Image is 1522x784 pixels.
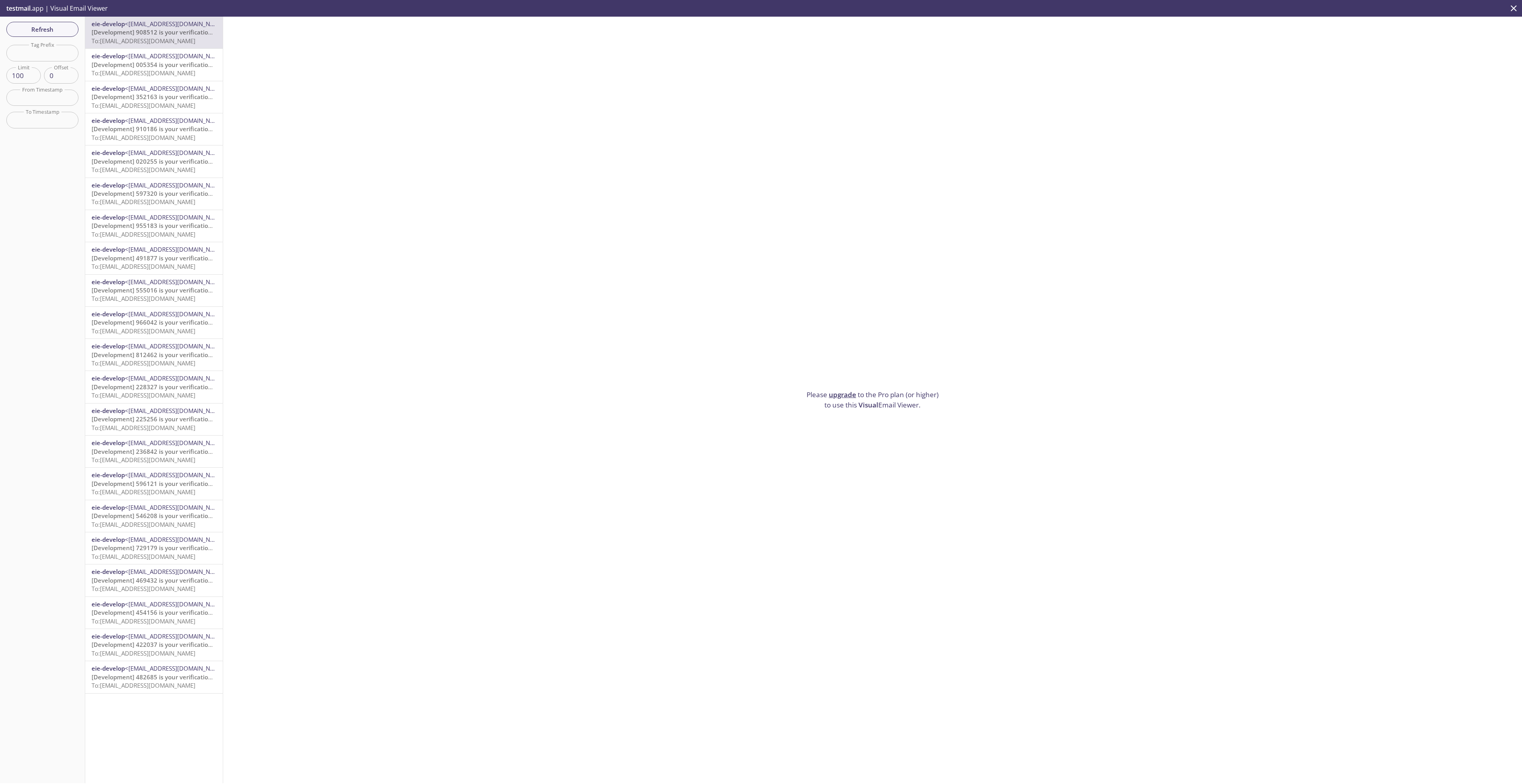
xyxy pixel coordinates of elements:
span: To: [EMAIL_ADDRESS][DOMAIN_NAME] [92,649,195,657]
span: To: [EMAIL_ADDRESS][DOMAIN_NAME] [92,101,195,109]
span: <[EMAIL_ADDRESS][DOMAIN_NAME]> [125,342,228,350]
span: To: [EMAIL_ADDRESS][DOMAIN_NAME] [92,617,195,625]
span: <[EMAIL_ADDRESS][DOMAIN_NAME]> [125,568,228,576]
span: To: [EMAIL_ADDRESS][DOMAIN_NAME] [92,585,195,593]
span: <[EMAIL_ADDRESS][DOMAIN_NAME]> [125,664,228,672]
div: eie-develop<[EMAIL_ADDRESS][DOMAIN_NAME]>[Development] 812462 is your verification codeTo:[EMAIL_... [85,339,223,371]
span: To: [EMAIL_ADDRESS][DOMAIN_NAME] [92,456,195,464]
div: eie-develop<[EMAIL_ADDRESS][DOMAIN_NAME]>[Development] 020255 is your verification codeTo:[EMAIL_... [85,145,223,177]
span: eie-develop [92,471,125,479]
span: To: [EMAIL_ADDRESS][DOMAIN_NAME] [92,520,195,528]
span: testmail [6,4,31,13]
span: eie-develop [92,310,125,318]
span: To: [EMAIL_ADDRESS][DOMAIN_NAME] [92,327,195,335]
span: To: [EMAIL_ADDRESS][DOMAIN_NAME] [92,230,195,238]
div: eie-develop<[EMAIL_ADDRESS][DOMAIN_NAME]>[Development] 910186 is your verification codeTo:[EMAIL_... [85,113,223,145]
span: [Development] 482685 is your verification code [92,673,227,681]
span: eie-develop [92,503,125,511]
div: eie-develop<[EMAIL_ADDRESS][DOMAIN_NAME]>[Development] 966042 is your verification codeTo:[EMAIL_... [85,307,223,338]
span: <[EMAIL_ADDRESS][DOMAIN_NAME]> [125,20,228,28]
div: eie-develop<[EMAIL_ADDRESS][DOMAIN_NAME]>[Development] 555016 is your verification codeTo:[EMAIL_... [85,275,223,306]
div: eie-develop<[EMAIL_ADDRESS][DOMAIN_NAME]>[Development] 546208 is your verification codeTo:[EMAIL_... [85,500,223,532]
span: [Development] 005354 is your verification code [92,61,227,69]
span: <[EMAIL_ADDRESS][DOMAIN_NAME]> [125,632,228,640]
div: eie-develop<[EMAIL_ADDRESS][DOMAIN_NAME]>[Development] 352163 is your verification codeTo:[EMAIL_... [85,81,223,113]
div: eie-develop<[EMAIL_ADDRESS][DOMAIN_NAME]>[Development] 454156 is your verification codeTo:[EMAIL_... [85,597,223,629]
span: To: [EMAIL_ADDRESS][DOMAIN_NAME] [92,166,195,174]
span: To: [EMAIL_ADDRESS][DOMAIN_NAME] [92,294,195,302]
span: eie-develop [92,632,125,640]
a: upgrade [829,390,856,399]
span: <[EMAIL_ADDRESS][DOMAIN_NAME]> [125,535,228,543]
span: eie-develop [92,84,125,92]
span: eie-develop [92,117,125,124]
span: To: [EMAIL_ADDRESS][DOMAIN_NAME] [92,37,195,45]
span: To: [EMAIL_ADDRESS][DOMAIN_NAME] [92,424,195,432]
span: To: [EMAIL_ADDRESS][DOMAIN_NAME] [92,681,195,689]
span: To: [EMAIL_ADDRESS][DOMAIN_NAME] [92,262,195,270]
div: eie-develop<[EMAIL_ADDRESS][DOMAIN_NAME]>[Development] 228327 is your verification codeTo:[EMAIL_... [85,371,223,403]
span: eie-develop [92,342,125,350]
nav: emails [85,17,223,694]
span: <[EMAIL_ADDRESS][DOMAIN_NAME]> [125,213,228,221]
span: [Development] 020255 is your verification code [92,157,227,165]
div: eie-develop<[EMAIL_ADDRESS][DOMAIN_NAME]>[Development] 597320 is your verification codeTo:[EMAIL_... [85,178,223,210]
span: To: [EMAIL_ADDRESS][DOMAIN_NAME] [92,69,195,77]
div: eie-develop<[EMAIL_ADDRESS][DOMAIN_NAME]>[Development] 225256 is your verification codeTo:[EMAIL_... [85,403,223,435]
span: <[EMAIL_ADDRESS][DOMAIN_NAME]> [125,600,228,608]
span: eie-develop [92,181,125,189]
span: <[EMAIL_ADDRESS][DOMAIN_NAME]> [125,503,228,511]
span: Refresh [13,24,72,34]
span: <[EMAIL_ADDRESS][DOMAIN_NAME]> [125,181,228,189]
span: [Development] 454156 is your verification code [92,608,227,616]
span: [Development] 546208 is your verification code [92,512,227,520]
span: eie-develop [92,374,125,382]
span: [Development] 597320 is your verification code [92,189,227,197]
div: eie-develop<[EMAIL_ADDRESS][DOMAIN_NAME]>[Development] 422037 is your verification codeTo:[EMAIL_... [85,629,223,661]
span: eie-develop [92,52,125,60]
span: To: [EMAIL_ADDRESS][DOMAIN_NAME] [92,134,195,142]
span: <[EMAIL_ADDRESS][DOMAIN_NAME]> [125,149,228,157]
div: eie-develop<[EMAIL_ADDRESS][DOMAIN_NAME]>[Development] 955183 is your verification codeTo:[EMAIL_... [85,210,223,242]
div: eie-develop<[EMAIL_ADDRESS][DOMAIN_NAME]>[Development] 908512 is your verification codeTo:[EMAIL_... [85,17,223,48]
div: eie-develop<[EMAIL_ADDRESS][DOMAIN_NAME]>[Development] 482685 is your verification codeTo:[EMAIL_... [85,661,223,693]
div: eie-develop<[EMAIL_ADDRESS][DOMAIN_NAME]>[Development] 236842 is your verification codeTo:[EMAIL_... [85,436,223,467]
span: eie-develop [92,600,125,608]
span: eie-develop [92,568,125,576]
span: <[EMAIL_ADDRESS][DOMAIN_NAME]> [125,245,228,253]
div: eie-develop<[EMAIL_ADDRESS][DOMAIN_NAME]>[Development] 005354 is your verification codeTo:[EMAIL_... [85,49,223,80]
span: [Development] 352163 is your verification code [92,93,227,101]
span: [Development] 966042 is your verification code [92,318,227,326]
span: <[EMAIL_ADDRESS][DOMAIN_NAME]> [125,471,228,479]
span: <[EMAIL_ADDRESS][DOMAIN_NAME]> [125,84,228,92]
span: [Development] 236842 is your verification code [92,447,227,455]
span: [Development] 491877 is your verification code [92,254,227,262]
span: To: [EMAIL_ADDRESS][DOMAIN_NAME] [92,488,195,496]
span: [Development] 812462 is your verification code [92,351,227,359]
span: eie-develop [92,149,125,157]
span: eie-develop [92,439,125,447]
span: eie-develop [92,407,125,415]
span: eie-develop [92,535,125,543]
span: To: [EMAIL_ADDRESS][DOMAIN_NAME] [92,391,195,399]
span: [Development] 555016 is your verification code [92,286,227,294]
span: eie-develop [92,245,125,253]
div: eie-develop<[EMAIL_ADDRESS][DOMAIN_NAME]>[Development] 469432 is your verification codeTo:[EMAIL_... [85,564,223,596]
span: <[EMAIL_ADDRESS][DOMAIN_NAME]> [125,407,228,415]
span: [Development] 469432 is your verification code [92,576,227,584]
span: <[EMAIL_ADDRESS][DOMAIN_NAME]> [125,278,228,286]
span: [Development] 596121 is your verification code [92,480,227,488]
span: eie-develop [92,20,125,28]
span: eie-develop [92,213,125,221]
span: To: [EMAIL_ADDRESS][DOMAIN_NAME] [92,198,195,206]
span: [Development] 955183 is your verification code [92,222,227,229]
span: <[EMAIL_ADDRESS][DOMAIN_NAME]> [125,374,228,382]
span: To: [EMAIL_ADDRESS][DOMAIN_NAME] [92,553,195,560]
div: eie-develop<[EMAIL_ADDRESS][DOMAIN_NAME]>[Development] 729179 is your verification codeTo:[EMAIL_... [85,532,223,564]
div: eie-develop<[EMAIL_ADDRESS][DOMAIN_NAME]>[Development] 596121 is your verification codeTo:[EMAIL_... [85,468,223,499]
span: eie-develop [92,664,125,672]
span: [Development] 729179 is your verification code [92,544,227,552]
span: [Development] 228327 is your verification code [92,383,227,391]
span: <[EMAIL_ADDRESS][DOMAIN_NAME]> [125,117,228,124]
span: Visual [859,400,878,409]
